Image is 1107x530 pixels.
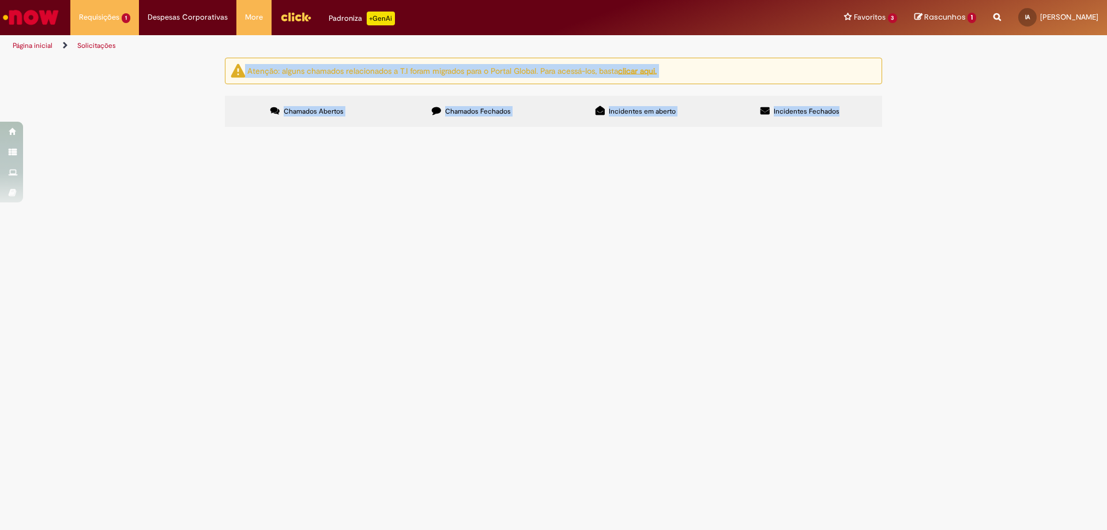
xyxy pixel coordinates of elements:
[148,12,228,23] span: Despesas Corporativas
[1,6,61,29] img: ServiceNow
[9,35,729,57] ul: Trilhas de página
[854,12,886,23] span: Favoritos
[280,8,311,25] img: click_logo_yellow_360x200.png
[247,65,657,76] ng-bind-html: Atenção: alguns chamados relacionados a T.I foram migrados para o Portal Global. Para acessá-los,...
[1040,12,1098,22] span: [PERSON_NAME]
[245,12,263,23] span: More
[774,107,839,116] span: Incidentes Fechados
[367,12,395,25] p: +GenAi
[77,41,116,50] a: Solicitações
[967,13,976,23] span: 1
[914,12,976,23] a: Rascunhos
[618,65,657,76] a: clicar aqui.
[284,107,344,116] span: Chamados Abertos
[609,107,676,116] span: Incidentes em aberto
[13,41,52,50] a: Página inicial
[445,107,511,116] span: Chamados Fechados
[924,12,966,22] span: Rascunhos
[888,13,898,23] span: 3
[79,12,119,23] span: Requisições
[1025,13,1030,21] span: IA
[329,12,395,25] div: Padroniza
[122,13,130,23] span: 1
